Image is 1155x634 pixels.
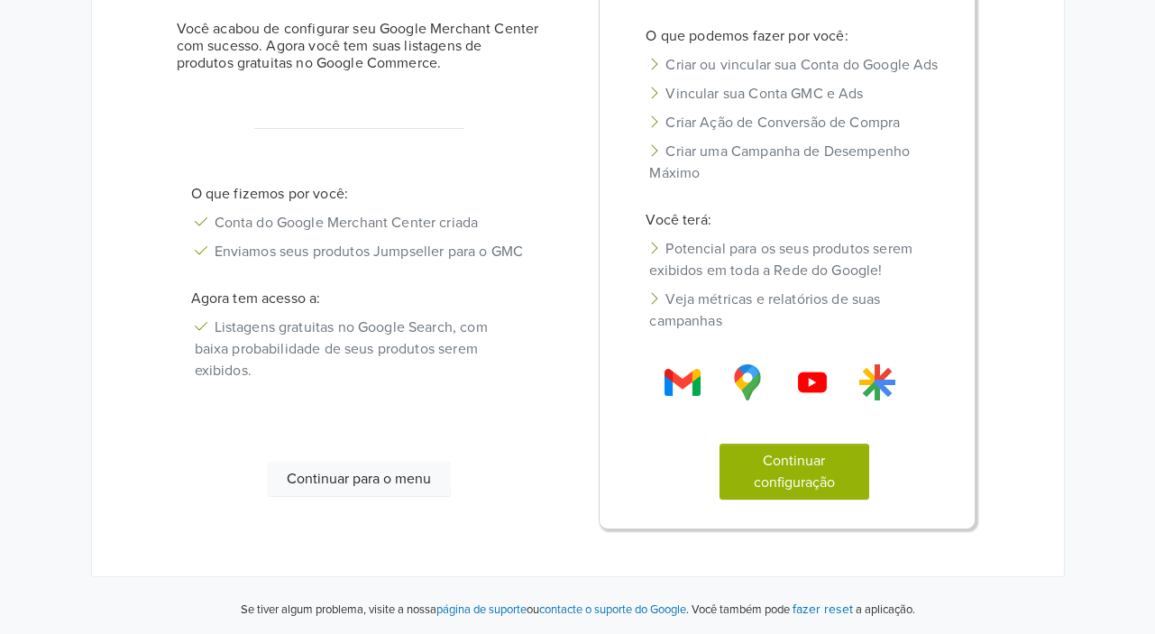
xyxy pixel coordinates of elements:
[794,364,830,400] img: Gmail Logo
[177,21,543,73] h6: Você acabou de configurar seu Google Merchant Center com sucesso. Agora você tem suas listagens d...
[631,209,957,231] p: Você terá:
[539,602,686,617] a: contacte o suporte do Google
[177,313,543,385] li: Listagens gratuitas no Google Search, com baixa probabilidade de seus produtos serem exibidos.
[631,234,957,285] li: Potencial para os seus produtos serem exibidos em toda a Rede do Google!
[177,183,543,205] p: O que fizemos por você:
[177,288,543,309] p: Agora tem acesso a:
[793,599,853,620] button: fazer reset
[689,599,915,620] p: Você também pode a aplicação.
[177,208,543,237] li: Conta do Google Merchant Center criada
[241,602,689,620] p: Se tiver algum problema, visite a nossa ou .
[631,51,957,79] li: Criar ou vincular sua Conta do Google Ads
[436,602,527,617] a: página de suporte
[859,364,895,400] img: Gmail Logo
[729,364,765,400] img: Gmail Logo
[631,285,957,335] li: Veja métricas e relatórios de suas campanhas
[268,462,451,496] button: Continuar para o menu
[631,137,957,188] li: Criar uma Campanha de Desempenho Máximo
[631,25,957,47] p: O que podemos fazer por você:
[631,79,957,108] li: Vincular sua Conta GMC e Ads
[720,444,869,500] button: Continuar configuração
[177,237,543,266] li: Enviamos seus produtos Jumpseller para o GMC
[665,364,701,400] img: Gmail Logo
[631,108,957,137] li: Criar Ação de Conversão de Compra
